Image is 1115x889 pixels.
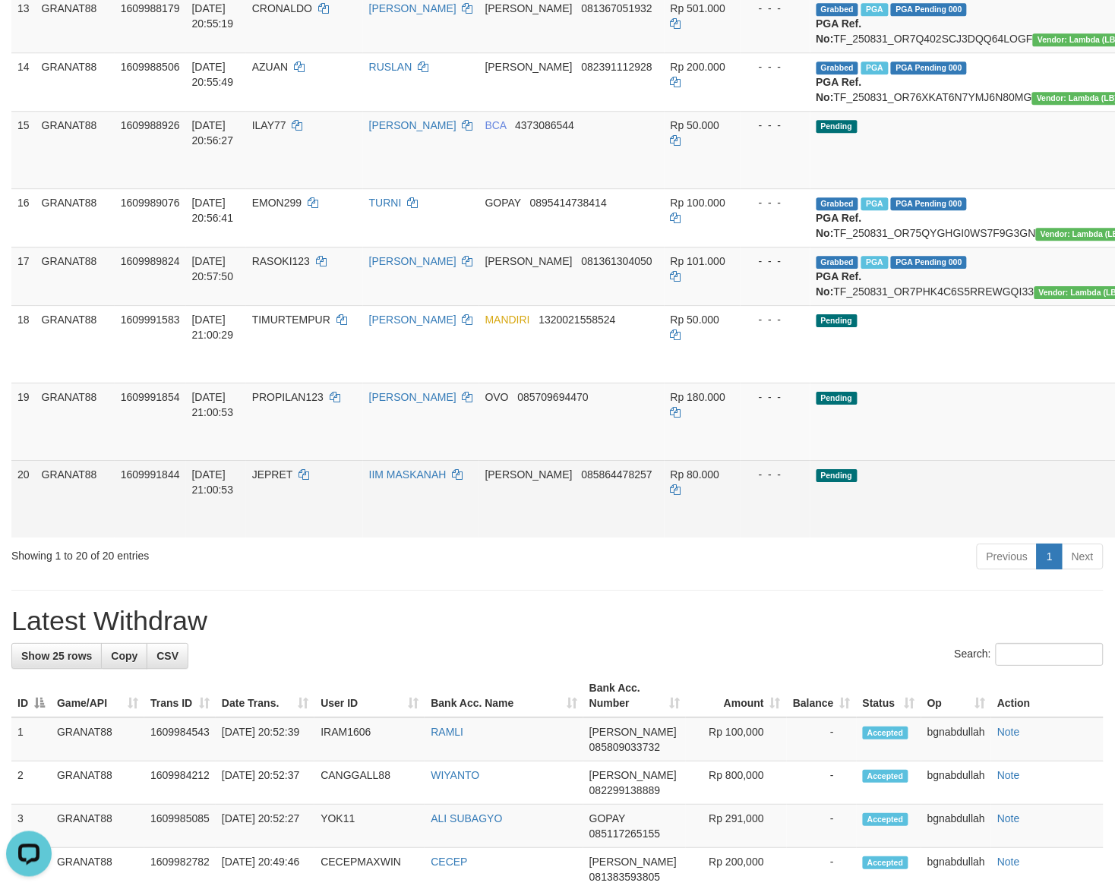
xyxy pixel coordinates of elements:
td: 1609984543 [144,717,216,761]
span: Marked by bgnabdullah [861,197,888,210]
span: Rp 100.000 [671,197,725,209]
a: [PERSON_NAME] [369,255,456,267]
span: [DATE] 20:56:41 [192,197,234,224]
span: Pending [817,469,858,482]
div: - - - [747,389,804,405]
span: TIMURTEMPUR [252,314,330,326]
span: Copy 085117265155 to clipboard [589,828,660,840]
a: [PERSON_NAME] [369,314,456,326]
span: PGA Pending [891,197,967,210]
div: - - - [747,195,804,210]
a: Note [997,726,1020,738]
span: GOPAY [485,197,521,209]
span: Accepted [863,856,908,869]
span: Accepted [863,770,908,783]
span: Rp 101.000 [671,255,725,267]
span: CSV [156,650,178,662]
input: Search: [996,643,1104,666]
td: 3 [11,805,51,848]
span: Pending [817,392,858,405]
span: PGA Pending [891,256,967,269]
td: 16 [11,188,36,247]
span: Copy 085709694470 to clipboard [518,391,589,403]
div: - - - [747,1,804,16]
span: BCA [485,119,507,131]
td: - [787,761,857,805]
td: 19 [11,383,36,460]
td: 17 [11,247,36,305]
span: [DATE] 20:56:27 [192,119,234,147]
td: Rp 100,000 [686,717,787,761]
td: 18 [11,305,36,383]
a: Next [1062,544,1104,569]
td: GRANAT88 [36,460,115,537]
a: [PERSON_NAME] [369,2,456,14]
div: Showing 1 to 20 of 20 entries [11,542,453,563]
span: 1609988926 [121,119,180,131]
td: GRANAT88 [36,305,115,383]
span: Rp 501.000 [671,2,725,14]
span: Copy 085809033732 to clipboard [589,741,660,753]
span: Copy 081361304050 to clipboard [582,255,652,267]
td: 2 [11,761,51,805]
th: Date Trans.: activate to sort column ascending [216,674,314,717]
a: 1 [1037,544,1063,569]
span: [PERSON_NAME] [485,61,573,73]
span: Copy [111,650,137,662]
span: RASOKI123 [252,255,310,267]
button: Open LiveChat chat widget [6,6,52,52]
span: PGA Pending [891,61,967,74]
a: CSV [147,643,188,669]
span: Rp 80.000 [671,468,720,481]
td: [DATE] 20:52:39 [216,717,314,761]
td: Rp 291,000 [686,805,787,848]
b: PGA Ref. No: [817,270,862,298]
a: Show 25 rows [11,643,102,669]
span: Copy 4373086544 to clipboard [515,119,574,131]
span: [PERSON_NAME] [485,468,573,481]
td: - [787,717,857,761]
a: WIYANTO [431,769,479,781]
td: 15 [11,111,36,188]
span: [DATE] 20:55:19 [192,2,234,30]
span: 1609988506 [121,61,180,73]
span: ILAY77 [252,119,286,131]
th: Game/API: activate to sort column ascending [51,674,144,717]
span: 1609991854 [121,391,180,403]
span: Grabbed [817,3,859,16]
td: bgnabdullah [921,805,991,848]
td: GRANAT88 [36,188,115,247]
td: - [787,805,857,848]
th: ID: activate to sort column descending [11,674,51,717]
td: CANGGALL88 [314,761,425,805]
span: Marked by bgnabdullah [861,256,888,269]
span: CRONALDO [252,2,312,14]
td: 14 [11,52,36,111]
span: Rp 50.000 [671,119,720,131]
span: 1609988179 [121,2,180,14]
b: PGA Ref. No: [817,17,862,45]
th: Trans ID: activate to sort column ascending [144,674,216,717]
th: Bank Acc. Name: activate to sort column ascending [425,674,583,717]
span: Accepted [863,727,908,739]
th: Bank Acc. Number: activate to sort column ascending [583,674,686,717]
span: Marked by bgnabdullah [861,61,888,74]
td: 1609985085 [144,805,216,848]
span: Copy 085864478257 to clipboard [582,468,652,481]
span: OVO [485,391,509,403]
span: Grabbed [817,61,859,74]
td: [DATE] 20:52:27 [216,805,314,848]
a: Note [997,769,1020,781]
td: GRANAT88 [36,247,115,305]
a: [PERSON_NAME] [369,391,456,403]
span: EMON299 [252,197,302,209]
td: 1 [11,717,51,761]
div: - - - [747,118,804,133]
a: RUSLAN [369,61,412,73]
a: TURNI [369,197,402,209]
th: Balance: activate to sort column ascending [787,674,857,717]
label: Search: [955,643,1104,666]
span: [DATE] 21:00:53 [192,468,234,496]
div: - - - [747,467,804,482]
a: [PERSON_NAME] [369,119,456,131]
